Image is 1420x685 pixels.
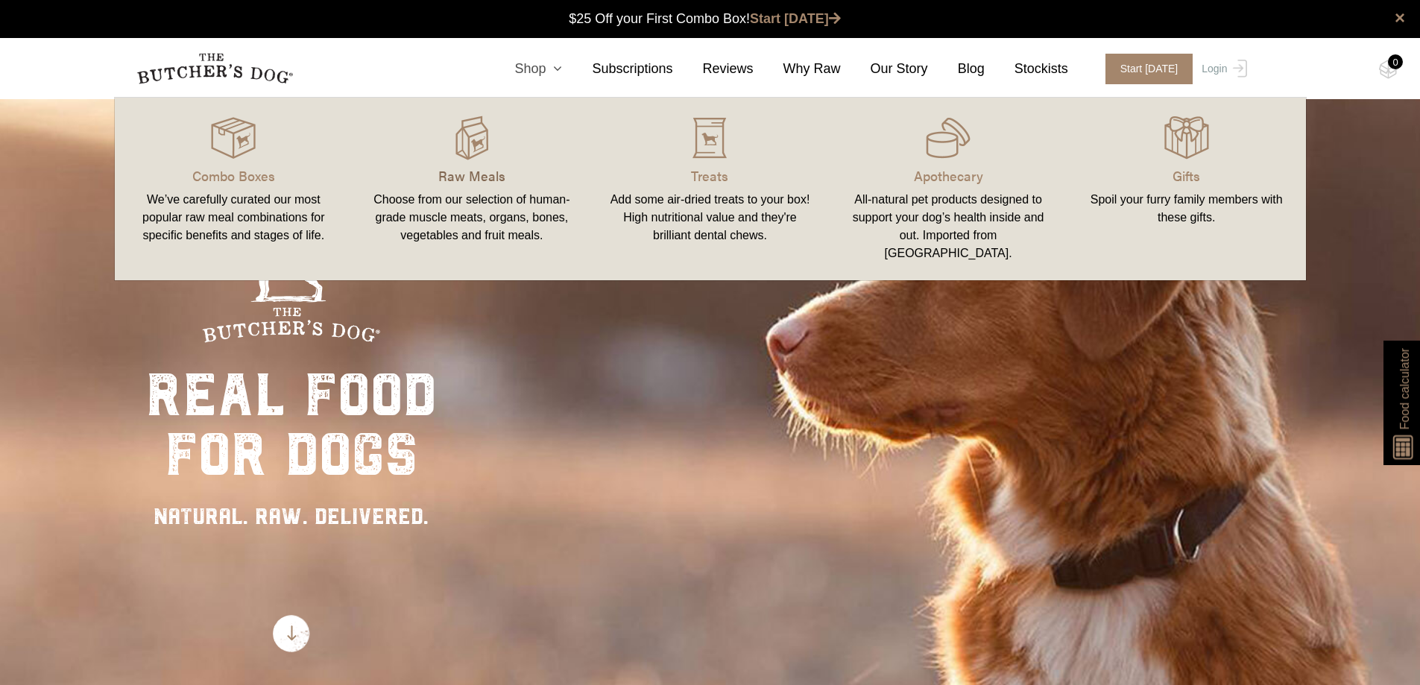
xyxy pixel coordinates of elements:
div: 0 [1388,54,1403,69]
a: Reviews [673,59,754,79]
a: close [1395,9,1405,27]
a: Gifts Spoil your furry family members with these gifts. [1067,113,1306,265]
img: TBD_Cart-Empty.png [1379,60,1398,79]
a: Why Raw [754,59,841,79]
span: Food calculator [1395,348,1413,429]
a: Our Story [841,59,928,79]
div: All-natural pet products designed to support your dog’s health inside and out. Imported from [GEO... [847,191,1050,262]
div: Choose from our selection of human-grade muscle meats, organs, bones, vegetables and fruit meals. [370,191,573,244]
a: Stockists [985,59,1068,79]
span: Start [DATE] [1105,54,1193,84]
a: Start [DATE] [750,11,841,26]
a: Treats Add some air-dried treats to your box! High nutritional value and they're brilliant dental... [591,113,830,265]
p: Treats [609,165,812,186]
a: Apothecary All-natural pet products designed to support your dog’s health inside and out. Importe... [829,113,1067,265]
a: Blog [928,59,985,79]
p: Gifts [1085,165,1288,186]
div: We’ve carefully curated our most popular raw meal combinations for specific benefits and stages o... [133,191,335,244]
a: Login [1198,54,1246,84]
p: Raw Meals [370,165,573,186]
p: Apothecary [847,165,1050,186]
a: Combo Boxes We’ve carefully curated our most popular raw meal combinations for specific benefits ... [115,113,353,265]
div: NATURAL. RAW. DELIVERED. [146,499,437,533]
a: Raw Meals Choose from our selection of human-grade muscle meats, organs, bones, vegetables and fr... [353,113,591,265]
div: Add some air-dried treats to your box! High nutritional value and they're brilliant dental chews. [609,191,812,244]
a: Subscriptions [562,59,672,79]
a: Start [DATE] [1091,54,1199,84]
div: Spoil your furry family members with these gifts. [1085,191,1288,227]
p: Combo Boxes [133,165,335,186]
a: Shop [485,59,562,79]
div: real food for dogs [146,365,437,484]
